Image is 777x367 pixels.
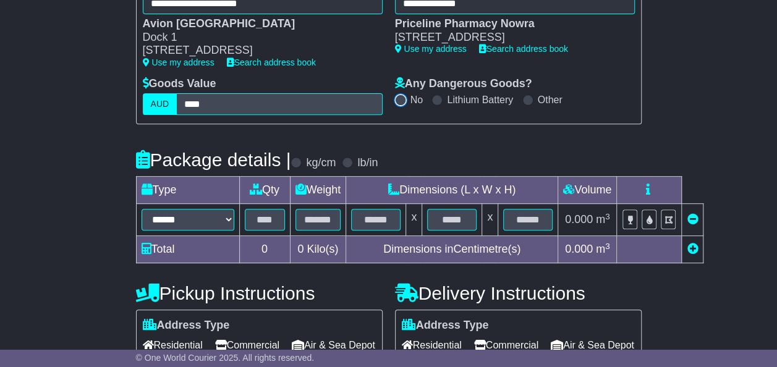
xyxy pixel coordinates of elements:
[479,44,568,54] a: Search address book
[551,335,634,355] span: Air & Sea Depot
[402,335,462,355] span: Residential
[410,94,423,106] label: No
[605,212,610,221] sup: 3
[136,283,383,303] h4: Pickup Instructions
[215,335,279,355] span: Commercial
[447,94,513,106] label: Lithium Battery
[395,31,622,44] div: [STREET_ADDRESS]
[596,213,610,226] span: m
[136,353,315,363] span: © One World Courier 2025. All rights reserved.
[143,57,214,67] a: Use my address
[292,335,375,355] span: Air & Sea Depot
[143,77,216,91] label: Goods Value
[558,177,617,204] td: Volume
[143,319,230,332] label: Address Type
[143,335,203,355] span: Residential
[565,213,593,226] span: 0.000
[406,204,422,236] td: x
[402,319,489,332] label: Address Type
[395,44,467,54] a: Use my address
[136,150,291,170] h4: Package details |
[687,213,698,226] a: Remove this item
[227,57,316,67] a: Search address book
[395,283,642,303] h4: Delivery Instructions
[538,94,563,106] label: Other
[565,243,593,255] span: 0.000
[290,177,346,204] td: Weight
[290,236,346,263] td: Kilo(s)
[239,177,290,204] td: Qty
[143,31,370,44] div: Dock 1
[596,243,610,255] span: m
[346,177,558,204] td: Dimensions (L x W x H)
[306,156,336,170] label: kg/cm
[474,335,538,355] span: Commercial
[605,242,610,251] sup: 3
[143,44,370,57] div: [STREET_ADDRESS]
[297,243,304,255] span: 0
[482,204,498,236] td: x
[395,17,622,31] div: Priceline Pharmacy Nowra
[136,236,239,263] td: Total
[143,93,177,115] label: AUD
[239,236,290,263] td: 0
[346,236,558,263] td: Dimensions in Centimetre(s)
[687,243,698,255] a: Add new item
[143,17,370,31] div: Avion [GEOGRAPHIC_DATA]
[357,156,378,170] label: lb/in
[136,177,239,204] td: Type
[395,77,532,91] label: Any Dangerous Goods?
